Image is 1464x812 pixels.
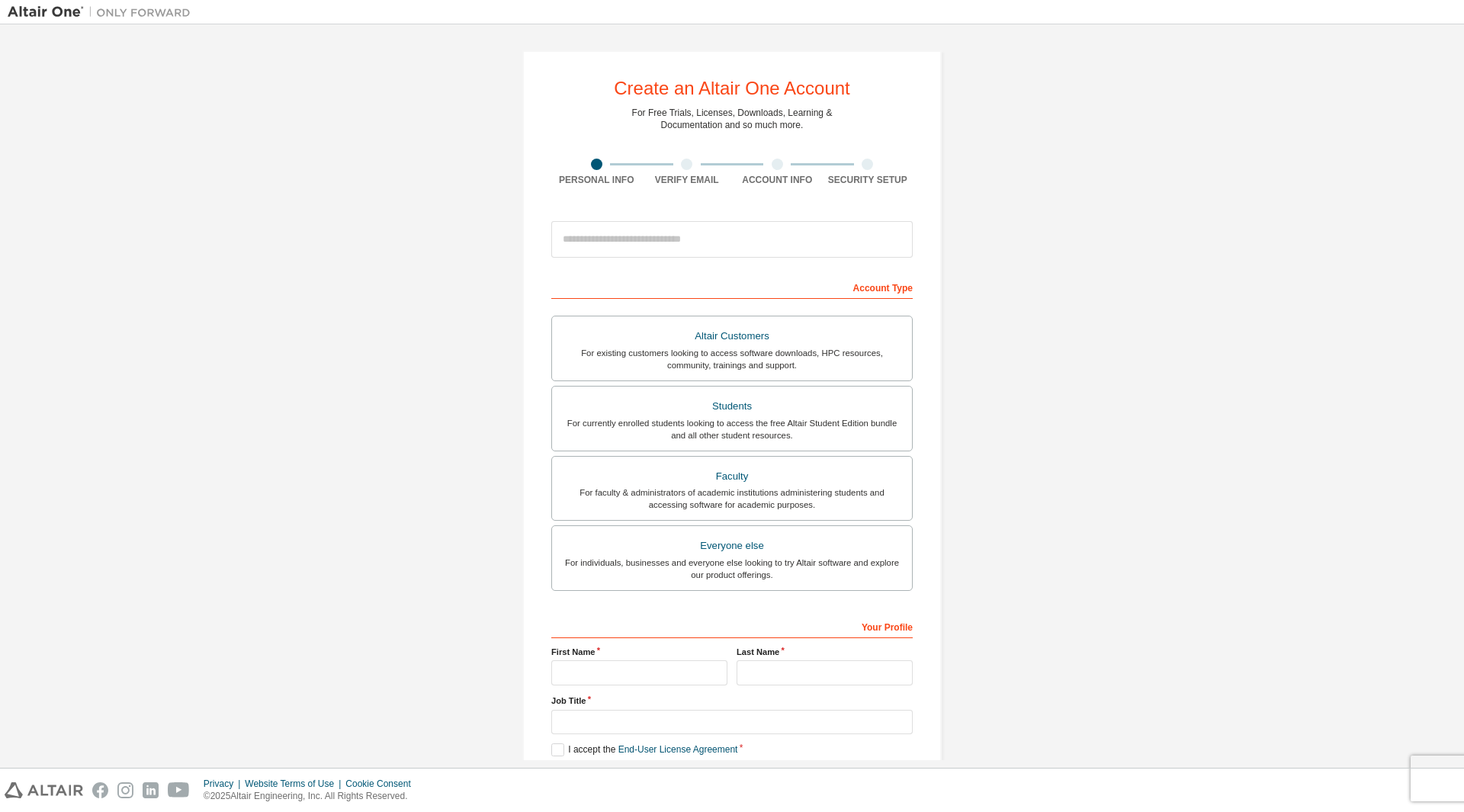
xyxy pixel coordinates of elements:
div: For existing customers looking to access software downloads, HPC resources, community, trainings ... [561,347,903,371]
img: facebook.svg [92,782,108,798]
div: For currently enrolled students looking to access the free Altair Student Edition bundle and all ... [561,417,903,441]
div: For Free Trials, Licenses, Downloads, Learning & Documentation and so much more. [632,107,833,131]
div: Faculty [561,466,903,487]
div: For individuals, businesses and everyone else looking to try Altair software and explore our prod... [561,557,903,581]
img: youtube.svg [168,782,190,798]
a: End-User License Agreement [618,744,738,755]
label: First Name [551,646,727,658]
label: Job Title [551,695,913,707]
div: Account Info [732,174,823,186]
div: Account Type [551,274,913,299]
div: Personal Info [551,174,642,186]
img: instagram.svg [117,782,133,798]
label: Last Name [737,646,913,658]
div: Cookie Consent [345,778,419,790]
img: altair_logo.svg [5,782,83,798]
div: Privacy [204,778,245,790]
div: Your Profile [551,614,913,638]
div: Website Terms of Use [245,778,345,790]
div: Students [561,396,903,417]
div: For faculty & administrators of academic institutions administering students and accessing softwa... [561,486,903,511]
img: Altair One [8,5,198,20]
div: Everyone else [561,535,903,557]
div: Verify Email [642,174,733,186]
div: Create an Altair One Account [614,79,850,98]
img: linkedin.svg [143,782,159,798]
div: Security Setup [823,174,913,186]
label: I accept the [551,743,737,756]
div: Altair Customers [561,326,903,347]
p: © 2025 Altair Engineering, Inc. All Rights Reserved. [204,790,420,803]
